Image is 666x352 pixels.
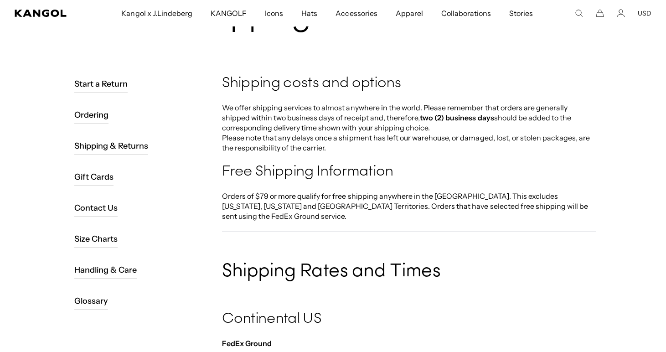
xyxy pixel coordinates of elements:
a: Contact Us [74,199,118,217]
a: Ordering [74,106,108,124]
a: Handling & Care [74,261,137,279]
button: Cart [596,9,604,17]
p: Orders of $79 or more qualify for free shipping anywhere in the [GEOGRAPHIC_DATA]. This excludes ... [222,191,596,221]
h4: Continental US [222,310,596,328]
strong: two (2) business days [420,113,494,122]
button: USD [638,9,651,17]
summary: Search here [575,9,583,17]
a: Glossary [74,292,108,310]
a: Start a Return [74,75,128,93]
h4: Free Shipping Information [222,163,596,181]
h4: Shipping costs and options [222,74,596,93]
h3: Shipping Rates and Times [222,262,596,282]
a: Gift Cards [74,168,114,186]
a: Size Charts [74,230,118,248]
p: We offer shipping services to almost anywhere in the world. Please remember that orders are gener... [222,103,596,153]
a: Kangol [15,10,80,17]
a: Shipping & Returns [74,137,149,155]
a: Account [617,9,625,17]
strong: FedEx Ground [222,339,272,348]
